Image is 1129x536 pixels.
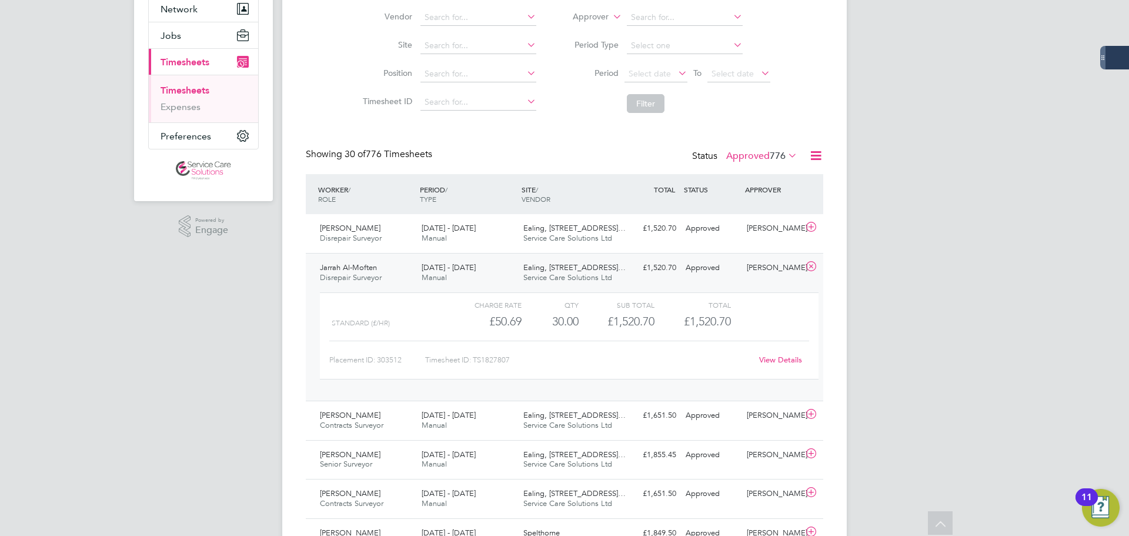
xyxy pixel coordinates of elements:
[149,49,258,75] button: Timesheets
[726,150,797,162] label: Approved
[315,179,417,209] div: WORKER
[759,355,802,365] a: View Details
[523,262,626,272] span: Ealing, [STREET_ADDRESS]…
[523,410,626,420] span: Ealing, [STREET_ADDRESS]…
[161,85,209,96] a: Timesheets
[161,131,211,142] span: Preferences
[566,68,619,78] label: Period
[620,258,681,278] div: £1,520.70
[422,262,476,272] span: [DATE] - [DATE]
[681,219,742,238] div: Approved
[620,445,681,465] div: £1,855.45
[420,94,536,111] input: Search for...
[417,179,519,209] div: PERIOD
[523,420,612,430] span: Service Care Solutions Ltd
[681,484,742,504] div: Approved
[445,185,447,194] span: /
[161,30,181,41] span: Jobs
[620,484,681,504] div: £1,651.50
[149,22,258,48] button: Jobs
[345,148,366,160] span: 30 of
[320,262,377,272] span: Jarrah Al-Moften
[176,161,231,180] img: servicecare-logo-retina.png
[359,68,412,78] label: Position
[320,272,382,282] span: Disrepair Surveyor
[523,272,612,282] span: Service Care Solutions Ltd
[320,450,380,460] span: [PERSON_NAME]
[320,410,380,420] span: [PERSON_NAME]
[320,233,382,243] span: Disrepair Surveyor
[320,420,383,430] span: Contracts Surveyor
[681,406,742,425] div: Approved
[420,9,536,26] input: Search for...
[579,312,654,331] div: £1,520.70
[742,219,803,238] div: [PERSON_NAME]
[681,445,742,465] div: Approved
[446,312,522,331] div: £50.69
[148,161,259,180] a: Go to home page
[522,298,579,312] div: QTY
[627,9,743,26] input: Search for...
[770,150,786,162] span: 776
[420,38,536,54] input: Search for...
[320,223,380,233] span: [PERSON_NAME]
[422,420,447,430] span: Manual
[320,488,380,498] span: [PERSON_NAME]
[742,484,803,504] div: [PERSON_NAME]
[519,179,620,209] div: SITE
[692,148,800,165] div: Status
[742,258,803,278] div: [PERSON_NAME]
[1082,489,1120,527] button: Open Resource Center, 11 new notifications
[359,11,412,22] label: Vendor
[620,406,681,425] div: £1,651.50
[556,11,609,23] label: Approver
[420,66,536,82] input: Search for...
[523,233,612,243] span: Service Care Solutions Ltd
[359,96,412,106] label: Timesheet ID
[422,488,476,498] span: [DATE] - [DATE]
[422,410,476,420] span: [DATE] - [DATE]
[681,179,742,200] div: STATUS
[348,185,350,194] span: /
[742,445,803,465] div: [PERSON_NAME]
[306,148,435,161] div: Showing
[179,215,229,238] a: Powered byEngage
[195,225,228,235] span: Engage
[161,101,201,112] a: Expenses
[681,258,742,278] div: Approved
[522,194,550,204] span: VENDOR
[320,459,372,469] span: Senior Surveyor
[359,39,412,50] label: Site
[422,498,447,508] span: Manual
[425,351,751,369] div: Timesheet ID: TS1827807
[422,272,447,282] span: Manual
[422,459,447,469] span: Manual
[523,223,626,233] span: Ealing, [STREET_ADDRESS]…
[320,498,383,508] span: Contracts Surveyor
[627,38,743,54] input: Select one
[523,450,626,460] span: Ealing, [STREET_ADDRESS]…
[446,298,522,312] div: Charge rate
[422,233,447,243] span: Manual
[1081,497,1092,512] div: 11
[742,406,803,425] div: [PERSON_NAME]
[712,68,754,79] span: Select date
[629,68,671,79] span: Select date
[149,75,258,122] div: Timesheets
[654,185,675,194] span: TOTAL
[318,194,336,204] span: ROLE
[742,179,803,200] div: APPROVER
[690,65,705,81] span: To
[627,94,664,113] button: Filter
[536,185,538,194] span: /
[332,319,390,327] span: Standard (£/HR)
[523,488,626,498] span: Ealing, [STREET_ADDRESS]…
[195,215,228,225] span: Powered by
[620,219,681,238] div: £1,520.70
[422,450,476,460] span: [DATE] - [DATE]
[161,4,198,15] span: Network
[579,298,654,312] div: Sub Total
[329,351,425,369] div: Placement ID: 303512
[523,498,612,508] span: Service Care Solutions Ltd
[345,148,432,160] span: 776 Timesheets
